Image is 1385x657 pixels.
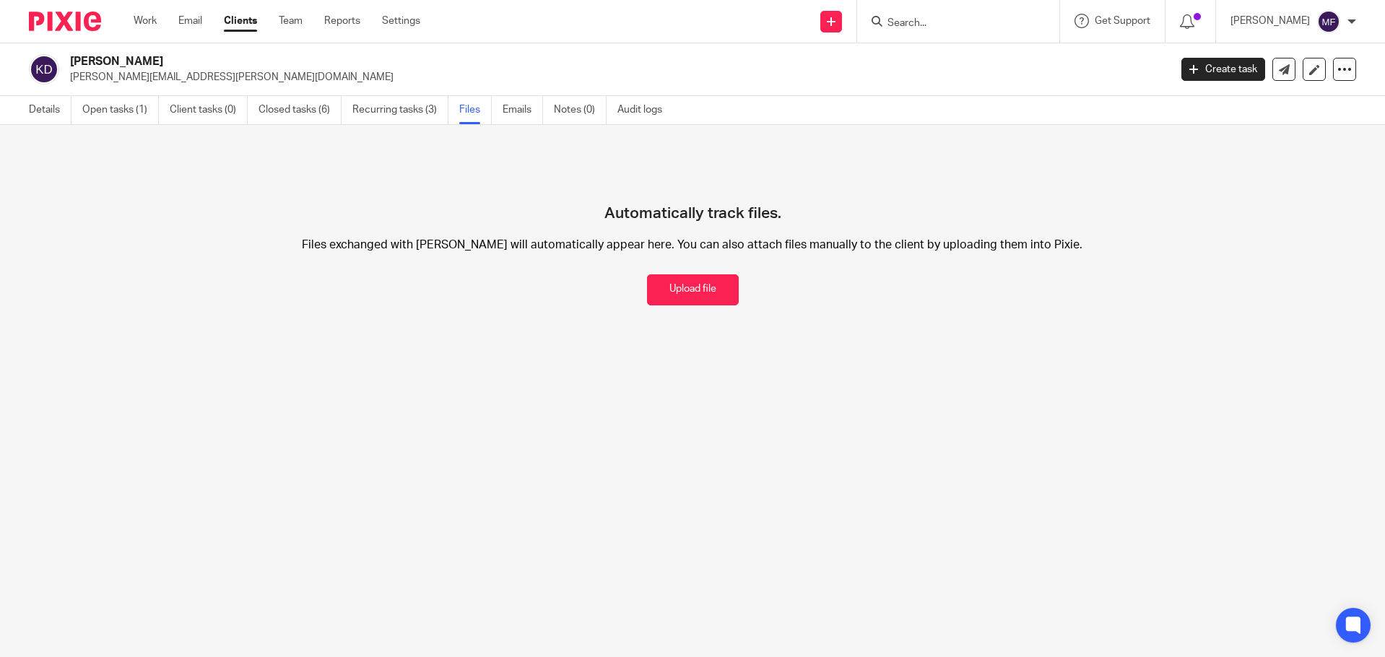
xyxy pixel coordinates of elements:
a: Email [178,14,202,28]
img: svg%3E [29,54,59,84]
input: Search [886,17,1016,30]
p: [PERSON_NAME][EMAIL_ADDRESS][PERSON_NAME][DOMAIN_NAME] [70,70,1160,84]
p: Files exchanged with [PERSON_NAME] will automatically appear here. You can also attach files manu... [250,238,1134,253]
h4: Automatically track files. [604,154,781,223]
a: Closed tasks (6) [259,96,342,124]
a: Details [29,96,71,124]
a: Team [279,14,303,28]
a: Audit logs [617,96,673,124]
a: Work [134,14,157,28]
a: Emails [503,96,543,124]
a: Client tasks (0) [170,96,248,124]
p: [PERSON_NAME] [1230,14,1310,28]
a: Open tasks (1) [82,96,159,124]
img: svg%3E [1317,10,1340,33]
img: Pixie [29,12,101,31]
a: Settings [382,14,420,28]
a: Recurring tasks (3) [352,96,448,124]
button: Upload file [647,274,739,305]
a: Create task [1181,58,1265,81]
a: Clients [224,14,257,28]
a: Files [459,96,492,124]
a: Reports [324,14,360,28]
span: Get Support [1095,16,1150,26]
a: Notes (0) [554,96,607,124]
h2: [PERSON_NAME] [70,54,942,69]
